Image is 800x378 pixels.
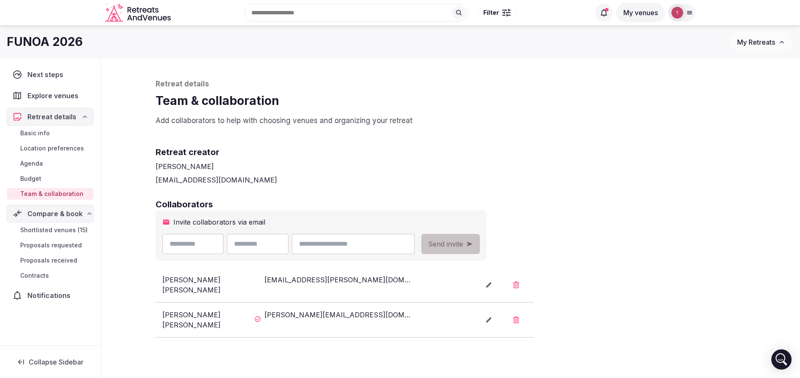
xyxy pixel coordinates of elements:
a: Explore venues [7,87,94,105]
span: Shortlisted venues (15) [20,226,88,234]
button: My venues [616,3,665,22]
span: Collapse Sidebar [29,358,84,366]
button: Filter [478,5,516,21]
span: Notifications [27,290,74,300]
a: Team & collaboration [7,188,94,200]
span: Filter [483,8,499,17]
span: Team & collaboration [20,190,84,198]
a: Proposals received [7,255,94,266]
span: Explore venues [27,91,82,101]
span: Retreat details [27,112,76,122]
h2: Retreat creator [156,146,746,158]
span: Send invite [428,239,463,249]
span: Proposals received [20,256,77,265]
h1: FUNOA 2026 [7,34,83,50]
div: [PERSON_NAME] [156,161,746,172]
span: Budget [20,174,41,183]
span: My Retreats [737,38,775,46]
div: [EMAIL_ADDRESS][DOMAIN_NAME] [156,175,746,185]
a: My venues [616,8,665,17]
p: Retreat details [156,79,746,89]
span: Invite collaborators via email [173,217,265,227]
a: Proposals requested [7,239,94,251]
h1: Team & collaboration [156,93,746,109]
button: Collapse Sidebar [7,353,94,371]
div: [PERSON_NAME] [PERSON_NAME] [162,275,261,295]
a: Location preferences [7,142,94,154]
span: Next steps [27,70,67,80]
span: Location preferences [20,144,84,153]
a: Visit the homepage [105,3,172,22]
span: Compare & book [27,209,83,219]
p: Add collaborators to help with choosing venues and organizing your retreat [156,116,746,126]
span: Proposals requested [20,241,82,249]
img: Thiago Martins [671,7,683,19]
h2: Collaborators [156,198,746,210]
a: Shortlisted venues (15) [7,224,94,236]
div: [EMAIL_ADDRESS][PERSON_NAME][DOMAIN_NAME] [264,275,414,285]
a: Next steps [7,66,94,83]
a: Budget [7,173,94,185]
a: Notifications [7,287,94,304]
a: Basic info [7,127,94,139]
div: [PERSON_NAME][EMAIL_ADDRESS][DOMAIN_NAME] [264,310,414,320]
a: Contracts [7,270,94,281]
svg: Retreats and Venues company logo [105,3,172,22]
span: Basic info [20,129,50,137]
button: My Retreats [729,32,793,53]
a: Agenda [7,158,94,169]
div: Open Intercom Messenger [771,349,792,370]
span: Agenda [20,159,43,168]
button: Send invite [421,234,480,254]
div: [PERSON_NAME] [PERSON_NAME] [162,310,253,330]
span: Contracts [20,271,49,280]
